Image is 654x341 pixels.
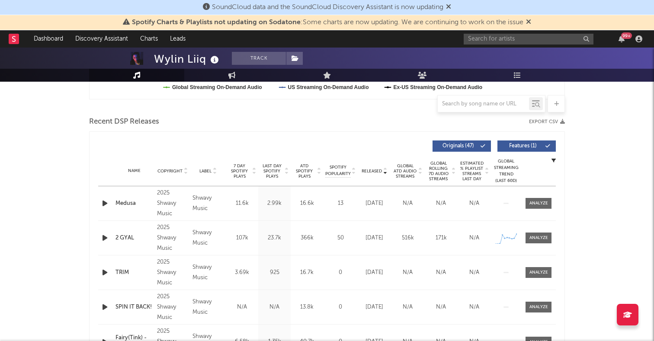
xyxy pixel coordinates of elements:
div: [DATE] [360,268,389,277]
span: Features ( 1 ) [503,143,543,149]
span: SoundCloud data and the SoundCloud Discovery Assistant is now updating [212,4,443,11]
div: 2.99k [260,199,289,208]
a: SPIN IT BACK! [115,303,153,312]
div: N/A [460,234,489,242]
button: 99+ [619,35,625,42]
div: 2025 Shwavy Music [157,188,188,219]
div: [DATE] [360,234,389,242]
div: 16.6k [293,199,321,208]
span: Recent DSP Releases [89,117,159,127]
div: Shwavy Music [192,297,224,318]
div: 925 [260,268,289,277]
div: 0 [325,268,356,277]
button: Features(1) [497,140,556,152]
div: Shwavy Music [192,193,224,214]
div: Name [115,168,153,174]
text: US Streaming On-Demand Audio [288,84,369,90]
button: Track [232,52,286,65]
span: Dismiss [526,19,531,26]
div: 0 [325,303,356,312]
span: 7 Day Spotify Plays [228,163,251,179]
div: [DATE] [360,303,389,312]
a: Dashboard [28,30,69,48]
span: Global Rolling 7D Audio Streams [426,161,450,182]
a: Discovery Assistant [69,30,134,48]
div: 3.69k [228,268,256,277]
div: N/A [228,303,256,312]
a: Medusa [115,199,153,208]
a: Leads [164,30,192,48]
div: 99 + [621,32,632,39]
div: 11.6k [228,199,256,208]
a: 2 GYAL [115,234,153,242]
div: Shwavy Music [192,262,224,283]
span: Spotify Popularity [325,164,351,177]
div: N/A [460,268,489,277]
a: TRIM [115,268,153,277]
span: Dismiss [446,4,451,11]
div: 2025 Shwavy Music [157,257,188,288]
span: Label [199,169,212,174]
span: Estimated % Playlist Streams Last Day [460,161,484,182]
div: 50 [325,234,356,242]
text: Ex-US Streaming On-Demand Audio [394,84,483,90]
span: : Some charts are now updating. We are continuing to work on the issue [132,19,523,26]
div: N/A [426,199,455,208]
span: Last Day Spotify Plays [260,163,283,179]
div: N/A [260,303,289,312]
span: Global ATD Audio Streams [393,163,417,179]
span: Released [362,169,382,174]
div: 2025 Shwavy Music [157,292,188,323]
input: Search for artists [464,34,593,45]
div: 13.8k [293,303,321,312]
div: 107k [228,234,256,242]
div: N/A [460,303,489,312]
span: Spotify Charts & Playlists not updating on Sodatone [132,19,301,26]
div: 171k [426,234,455,242]
div: 366k [293,234,321,242]
div: N/A [393,303,422,312]
div: N/A [426,268,455,277]
text: Global Streaming On-Demand Audio [172,84,262,90]
div: N/A [460,199,489,208]
span: ATD Spotify Plays [293,163,316,179]
div: [DATE] [360,199,389,208]
div: 16.7k [293,268,321,277]
div: 516k [393,234,422,242]
div: Global Streaming Trend (Last 60D) [493,158,519,184]
button: Originals(47) [433,140,491,152]
div: 23.7k [260,234,289,242]
div: Shwavy Music [192,228,224,249]
div: Wylin Liiq [154,52,221,66]
div: N/A [426,303,455,312]
div: 2025 Shwavy Music [157,223,188,254]
div: N/A [393,199,422,208]
span: Copyright [157,169,183,174]
button: Export CSV [529,119,565,124]
div: 13 [325,199,356,208]
span: Originals ( 47 ) [438,143,478,149]
input: Search by song name or URL [438,101,529,108]
div: N/A [393,268,422,277]
a: Charts [134,30,164,48]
